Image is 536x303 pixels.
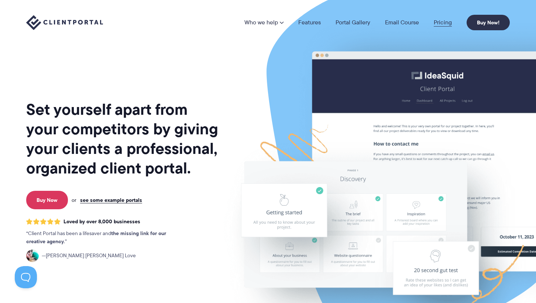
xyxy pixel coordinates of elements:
[434,20,452,25] a: Pricing
[244,20,284,25] a: Who we help
[63,218,140,225] span: Loved by over 8,000 businesses
[467,15,510,30] a: Buy Now!
[336,20,370,25] a: Portal Gallery
[26,100,220,178] h1: Set yourself apart from your competitors by giving your clients a professional, organized client ...
[72,197,76,203] span: or
[80,197,142,203] a: see some example portals
[385,20,419,25] a: Email Course
[298,20,321,25] a: Features
[26,191,68,209] a: Buy Now
[15,266,37,288] iframe: Toggle Customer Support
[42,252,136,260] span: [PERSON_NAME] [PERSON_NAME] Love
[26,230,181,246] p: Client Portal has been a lifesaver and .
[26,229,166,245] strong: the missing link for our creative agency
